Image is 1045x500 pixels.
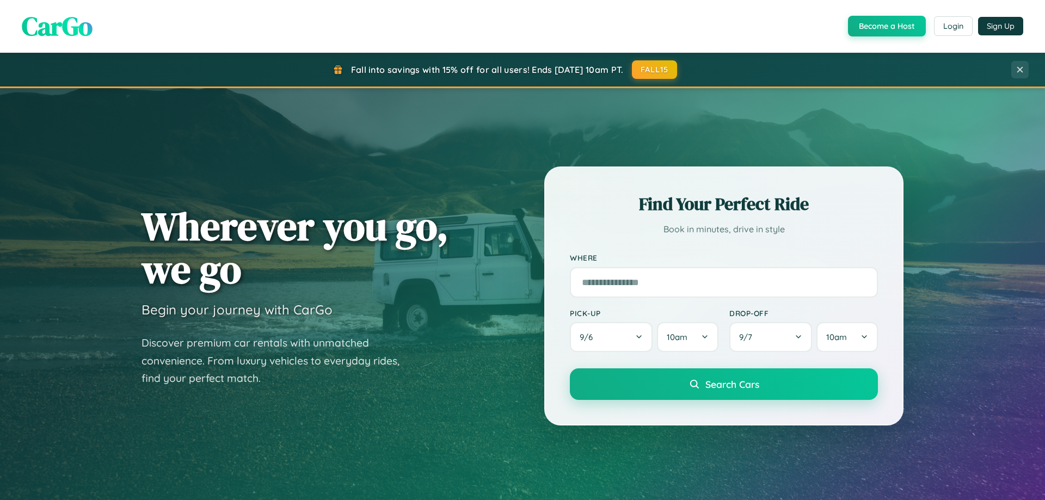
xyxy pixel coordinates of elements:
[142,205,448,291] h1: Wherever you go, we go
[729,308,878,318] label: Drop-off
[570,192,878,216] h2: Find Your Perfect Ride
[570,322,653,352] button: 9/6
[657,322,718,352] button: 10am
[826,332,847,342] span: 10am
[934,16,973,36] button: Login
[705,378,759,390] span: Search Cars
[632,60,678,79] button: FALL15
[351,64,624,75] span: Fall into savings with 15% off for all users! Ends [DATE] 10am PT.
[570,368,878,400] button: Search Cars
[570,221,878,237] p: Book in minutes, drive in style
[142,301,333,318] h3: Begin your journey with CarGo
[667,332,687,342] span: 10am
[848,16,926,36] button: Become a Host
[739,332,758,342] span: 9 / 7
[142,334,414,387] p: Discover premium car rentals with unmatched convenience. From luxury vehicles to everyday rides, ...
[570,308,718,318] label: Pick-up
[580,332,598,342] span: 9 / 6
[570,254,878,263] label: Where
[978,17,1023,35] button: Sign Up
[729,322,812,352] button: 9/7
[22,8,93,44] span: CarGo
[816,322,878,352] button: 10am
